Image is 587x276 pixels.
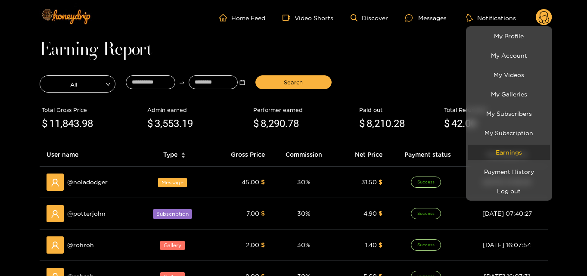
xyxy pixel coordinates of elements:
a: My Account [468,48,550,63]
a: Payment History [468,164,550,179]
a: My Galleries [468,87,550,102]
a: My Subscription [468,125,550,140]
a: My Videos [468,67,550,82]
button: Log out [468,183,550,198]
a: My Profile [468,28,550,43]
a: My Subscribers [468,106,550,121]
a: Earnings [468,145,550,160]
